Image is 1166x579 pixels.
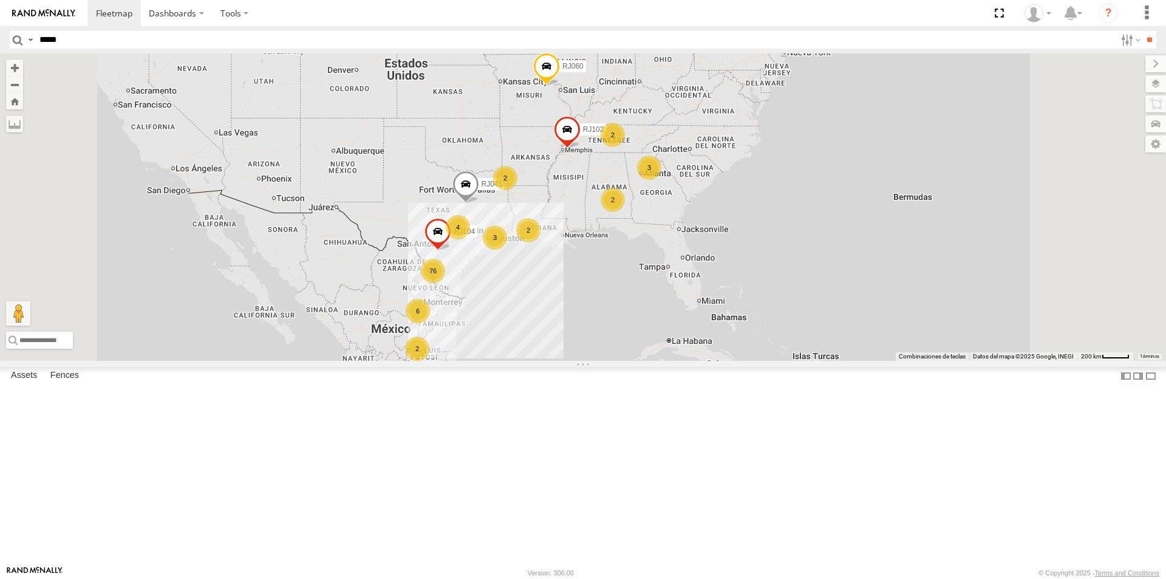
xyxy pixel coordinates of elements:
[6,115,23,132] label: Measure
[446,215,470,239] div: 4
[973,353,1074,360] span: Datos del mapa ©2025 Google, INEGI
[1077,352,1133,361] button: Escala del mapa: 200 km por 42 píxeles
[899,352,966,361] button: Combinaciones de teclas
[493,166,517,190] div: 2
[1020,4,1055,22] div: Jose Anaya
[26,31,35,49] label: Search Query
[406,299,430,323] div: 6
[1099,4,1118,23] i: ?
[1120,367,1132,385] label: Dock Summary Table to the Left
[1038,569,1159,577] div: © Copyright 2025 -
[5,368,43,385] label: Assets
[1140,354,1159,358] a: Términos (se abre en una nueva pestaña)
[528,569,574,577] div: Version: 306.00
[405,337,429,361] div: 2
[1081,353,1102,360] span: 200 km
[12,9,75,18] img: rand-logo.svg
[601,188,625,212] div: 2
[44,368,85,385] label: Fences
[1116,31,1142,49] label: Search Filter Options
[482,180,503,188] span: RJ041
[1095,569,1159,577] a: Terms and Conditions
[1132,367,1144,385] label: Dock Summary Table to the Right
[483,225,507,250] div: 3
[601,123,625,147] div: 2
[1145,135,1166,152] label: Map Settings
[7,567,63,579] a: Visit our Website
[637,156,661,180] div: 3
[583,125,604,134] span: RJ102
[516,218,540,242] div: 2
[6,301,30,326] button: Arrastra al hombrecito al mapa para abrir Street View
[562,63,584,71] span: RJ060
[6,76,23,93] button: Zoom out
[421,259,445,283] div: 76
[1145,367,1157,385] label: Hide Summary Table
[6,93,23,109] button: Zoom Home
[6,60,23,76] button: Zoom in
